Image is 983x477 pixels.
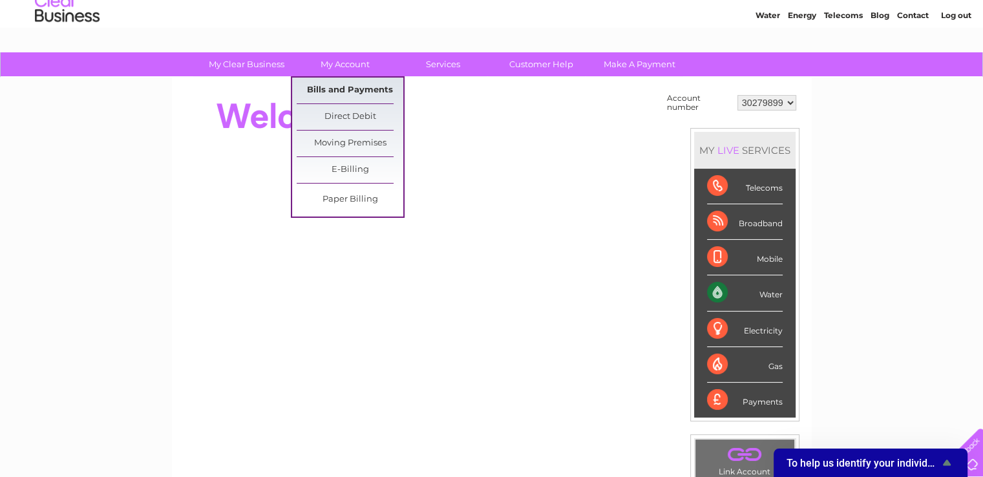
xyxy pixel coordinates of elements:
[187,7,798,63] div: Clear Business is a trading name of Verastar Limited (registered in [GEOGRAPHIC_DATA] No. 3667643...
[707,312,783,347] div: Electricity
[664,90,734,115] td: Account number
[788,55,816,65] a: Energy
[707,275,783,311] div: Water
[34,34,100,73] img: logo.png
[756,55,780,65] a: Water
[871,55,889,65] a: Blog
[707,383,783,418] div: Payments
[897,55,929,65] a: Contact
[940,55,971,65] a: Log out
[291,52,398,76] a: My Account
[715,144,742,156] div: LIVE
[488,52,595,76] a: Customer Help
[694,132,796,169] div: MY SERVICES
[707,240,783,275] div: Mobile
[297,131,403,156] a: Moving Premises
[787,455,955,471] button: Show survey - To help us identify your individual feedback can you please enter your Business Name?
[297,187,403,213] a: Paper Billing
[297,78,403,103] a: Bills and Payments
[707,347,783,383] div: Gas
[707,169,783,204] div: Telecoms
[699,443,791,465] a: .
[390,52,496,76] a: Services
[707,204,783,240] div: Broadband
[824,55,863,65] a: Telecoms
[586,52,693,76] a: Make A Payment
[297,104,403,130] a: Direct Debit
[297,157,403,183] a: E-Billing
[787,457,939,469] span: To help us identify your individual feedback can you please enter your Business Name?
[193,52,300,76] a: My Clear Business
[739,6,829,23] a: 0333 014 3131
